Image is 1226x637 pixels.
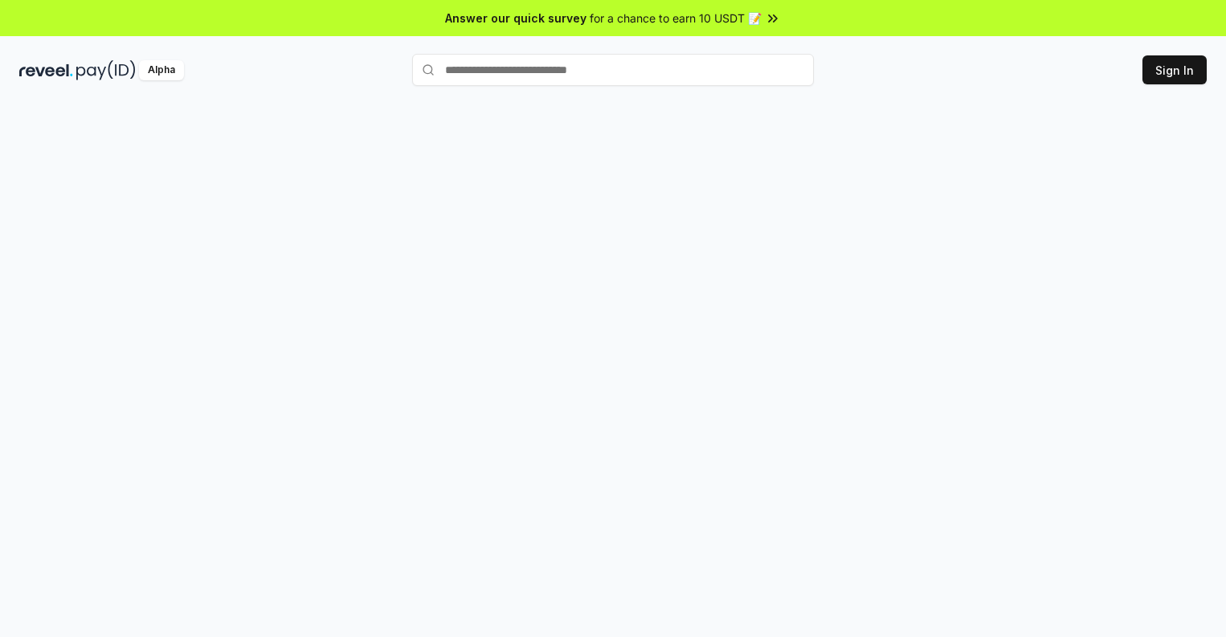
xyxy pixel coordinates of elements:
[139,60,184,80] div: Alpha
[1142,55,1207,84] button: Sign In
[590,10,762,27] span: for a chance to earn 10 USDT 📝
[76,60,136,80] img: pay_id
[19,60,73,80] img: reveel_dark
[445,10,586,27] span: Answer our quick survey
